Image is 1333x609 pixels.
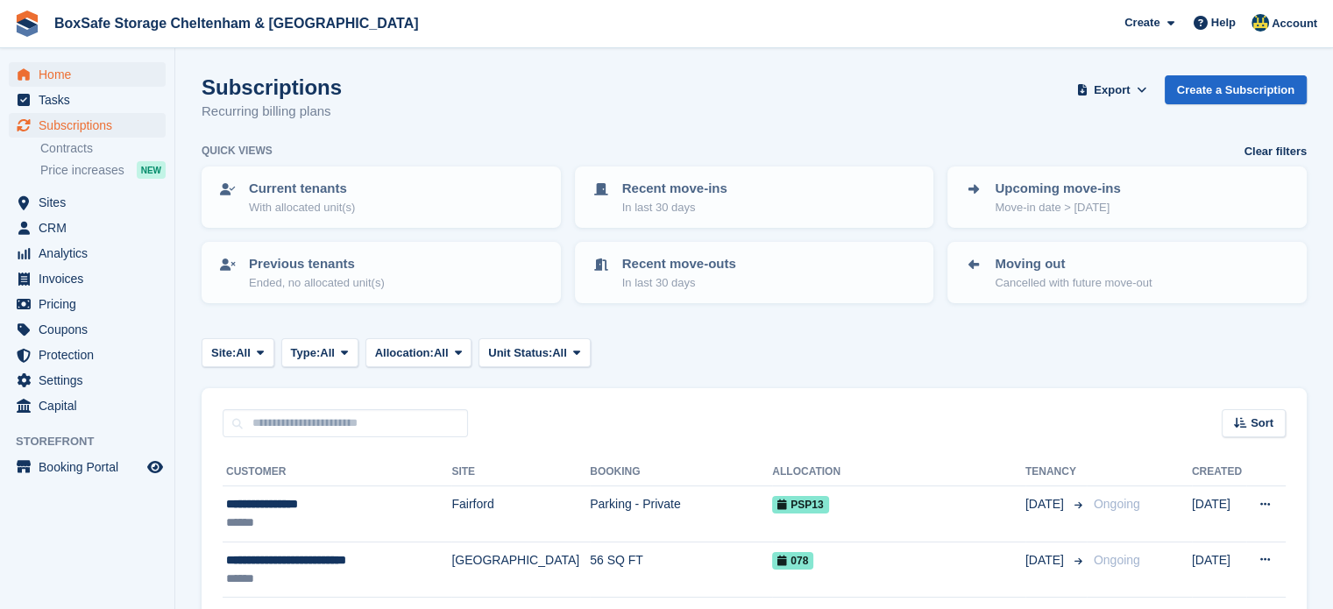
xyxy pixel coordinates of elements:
[1192,486,1246,542] td: [DATE]
[9,241,166,266] a: menu
[1094,81,1130,99] span: Export
[577,168,932,226] a: Recent move-ins In last 30 days
[203,244,559,301] a: Previous tenants Ended, no allocated unit(s)
[16,433,174,450] span: Storefront
[14,11,40,37] img: stora-icon-8386f47178a22dfd0bd8f6a31ec36ba5ce8667c1dd55bd0f319d3a0aa187defe.svg
[39,266,144,291] span: Invoices
[223,458,451,486] th: Customer
[39,393,144,418] span: Capital
[39,317,144,342] span: Coupons
[949,244,1305,301] a: Moving out Cancelled with future move-out
[9,393,166,418] a: menu
[1025,495,1067,513] span: [DATE]
[1124,14,1159,32] span: Create
[9,190,166,215] a: menu
[479,338,590,367] button: Unit Status: All
[40,140,166,157] a: Contracts
[622,179,727,199] p: Recent move-ins
[9,292,166,316] a: menu
[590,542,772,598] td: 56 SQ FT
[9,368,166,393] a: menu
[39,190,144,215] span: Sites
[249,199,355,216] p: With allocated unit(s)
[249,274,385,292] p: Ended, no allocated unit(s)
[9,62,166,87] a: menu
[1165,75,1307,104] a: Create a Subscription
[1192,542,1246,598] td: [DATE]
[772,552,813,570] span: 078
[1251,414,1273,432] span: Sort
[622,254,736,274] p: Recent move-outs
[249,179,355,199] p: Current tenants
[1244,143,1307,160] a: Clear filters
[1094,497,1140,511] span: Ongoing
[1272,15,1317,32] span: Account
[622,274,736,292] p: In last 30 days
[772,458,1025,486] th: Allocation
[39,241,144,266] span: Analytics
[1192,458,1246,486] th: Created
[434,344,449,362] span: All
[451,486,590,542] td: Fairford
[145,457,166,478] a: Preview store
[137,161,166,179] div: NEW
[995,179,1120,199] p: Upcoming move-ins
[622,199,727,216] p: In last 30 days
[451,458,590,486] th: Site
[202,143,273,159] h6: Quick views
[202,338,274,367] button: Site: All
[9,113,166,138] a: menu
[1211,14,1236,32] span: Help
[375,344,434,362] span: Allocation:
[9,317,166,342] a: menu
[202,102,342,122] p: Recurring billing plans
[1025,551,1067,570] span: [DATE]
[47,9,425,38] a: BoxSafe Storage Cheltenham & [GEOGRAPHIC_DATA]
[249,254,385,274] p: Previous tenants
[39,88,144,112] span: Tasks
[9,266,166,291] a: menu
[1251,14,1269,32] img: Kim Virabi
[40,160,166,180] a: Price increases NEW
[949,168,1305,226] a: Upcoming move-ins Move-in date > [DATE]
[39,292,144,316] span: Pricing
[40,162,124,179] span: Price increases
[203,168,559,226] a: Current tenants With allocated unit(s)
[590,458,772,486] th: Booking
[236,344,251,362] span: All
[995,199,1120,216] p: Move-in date > [DATE]
[9,88,166,112] a: menu
[488,344,552,362] span: Unit Status:
[202,75,342,99] h1: Subscriptions
[995,274,1152,292] p: Cancelled with future move-out
[772,496,828,513] span: PSP13
[211,344,236,362] span: Site:
[281,338,358,367] button: Type: All
[39,62,144,87] span: Home
[39,113,144,138] span: Subscriptions
[39,216,144,240] span: CRM
[39,343,144,367] span: Protection
[39,368,144,393] span: Settings
[1074,75,1151,104] button: Export
[9,455,166,479] a: menu
[1025,458,1087,486] th: Tenancy
[577,244,932,301] a: Recent move-outs In last 30 days
[9,343,166,367] a: menu
[39,455,144,479] span: Booking Portal
[291,344,321,362] span: Type:
[590,486,772,542] td: Parking - Private
[9,216,166,240] a: menu
[552,344,567,362] span: All
[995,254,1152,274] p: Moving out
[320,344,335,362] span: All
[1094,553,1140,567] span: Ongoing
[365,338,472,367] button: Allocation: All
[451,542,590,598] td: [GEOGRAPHIC_DATA]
